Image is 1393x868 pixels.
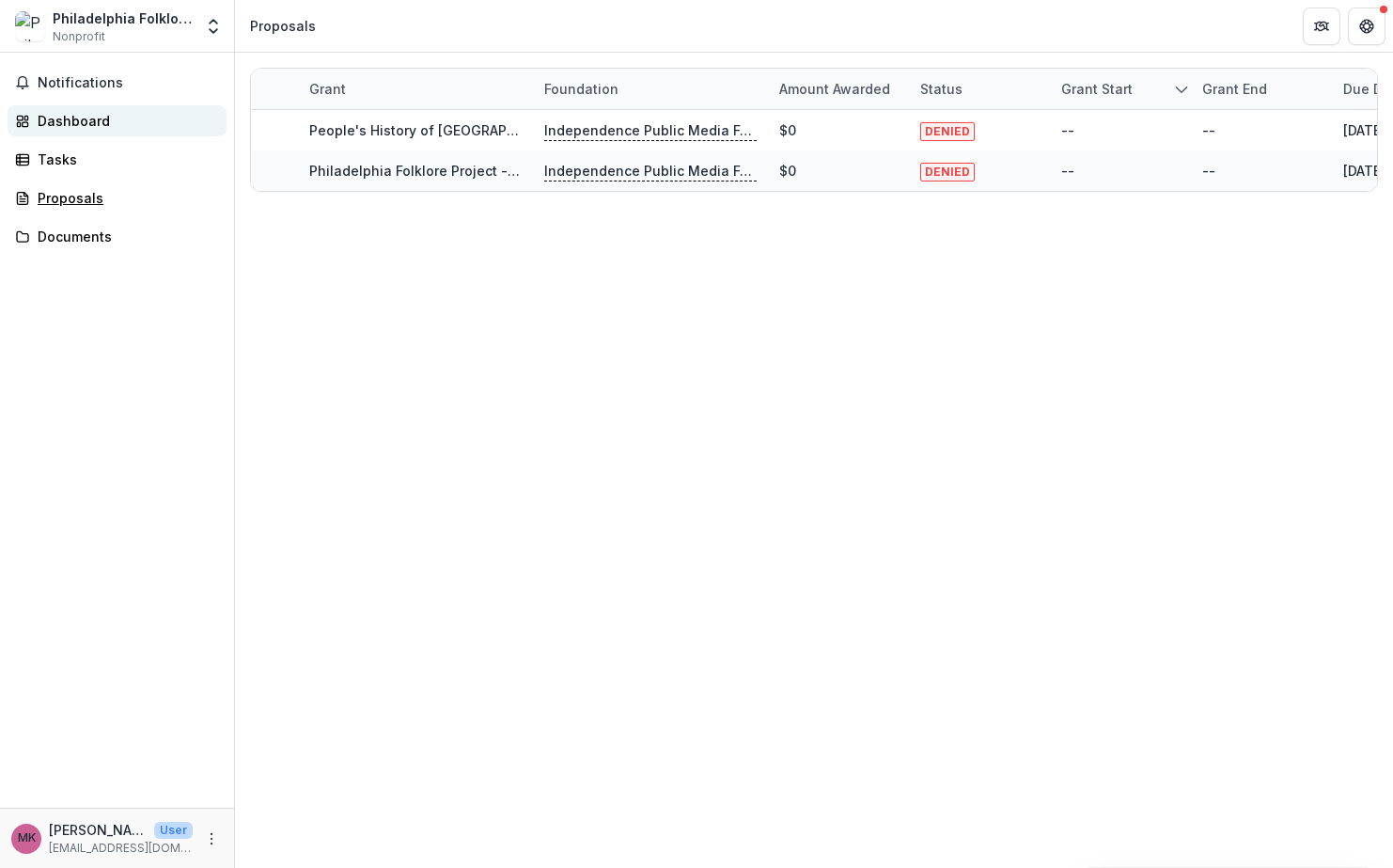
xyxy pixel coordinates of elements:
[200,828,223,850] button: More
[920,122,975,141] span: DENIED
[243,12,323,39] nav: breadcrumb
[1343,120,1385,140] div: [DATE]
[909,69,1050,109] div: Status
[1303,8,1340,45] button: Partners
[544,161,757,181] p: Independence Public Media Foundation
[768,79,901,99] div: Amount awarded
[15,11,45,41] img: Philadelphia Folklore Project
[533,69,768,109] div: Foundation
[533,79,630,99] div: Foundation
[1202,120,1215,140] div: --
[768,69,909,109] div: Amount awarded
[298,69,533,109] div: Grant
[1191,69,1332,109] div: Grant end
[1191,79,1278,99] div: Grant end
[1050,79,1144,99] div: Grant start
[200,8,227,45] button: Open entity switcher
[8,221,227,252] a: Documents
[49,840,193,857] p: [EMAIL_ADDRESS][DOMAIN_NAME]
[920,163,975,181] span: DENIED
[1202,161,1215,181] div: --
[38,75,219,91] span: Notifications
[779,120,796,140] div: $0
[49,820,147,840] p: [PERSON_NAME]
[1061,120,1074,140] div: --
[53,28,105,45] span: Nonprofit
[1050,69,1191,109] div: Grant start
[38,188,211,208] div: Proposals
[298,79,357,99] div: Grant
[154,822,193,839] p: User
[8,105,227,136] a: Dashboard
[250,16,316,36] div: Proposals
[38,150,211,169] div: Tasks
[1174,82,1189,97] svg: sorted descending
[909,79,974,99] div: Status
[309,122,571,138] a: People's History of [GEOGRAPHIC_DATA]
[8,68,227,98] button: Notifications
[8,182,227,213] a: Proposals
[38,111,211,131] div: Dashboard
[1343,161,1385,181] div: [DATE]
[1061,161,1074,181] div: --
[1348,8,1385,45] button: Get Help
[18,832,36,844] div: Mia Kang
[544,120,757,141] p: Independence Public Media Foundation
[53,8,193,28] div: Philadelphia Folklore Project
[38,227,211,246] div: Documents
[8,144,227,175] a: Tasks
[309,163,813,179] a: Philadelphia Folklore Project - [DATE] - [DATE] Community Voices Application
[779,161,796,181] div: $0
